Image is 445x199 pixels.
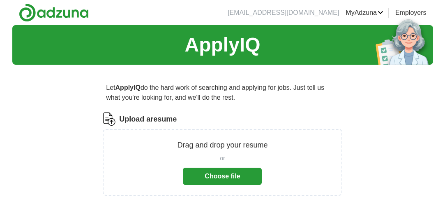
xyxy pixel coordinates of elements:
[115,84,141,91] strong: ApplyIQ
[395,8,427,18] a: Employers
[177,140,267,151] p: Drag and drop your resume
[19,3,89,22] img: Adzuna logo
[119,114,177,125] label: Upload a resume
[346,8,383,18] a: MyAdzuna
[103,112,116,126] img: CV Icon
[220,154,225,163] span: or
[103,80,342,106] p: Let do the hard work of searching and applying for jobs. Just tell us what you're looking for, an...
[228,8,339,18] li: [EMAIL_ADDRESS][DOMAIN_NAME]
[183,168,262,185] button: Choose file
[184,30,260,60] h1: ApplyIQ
